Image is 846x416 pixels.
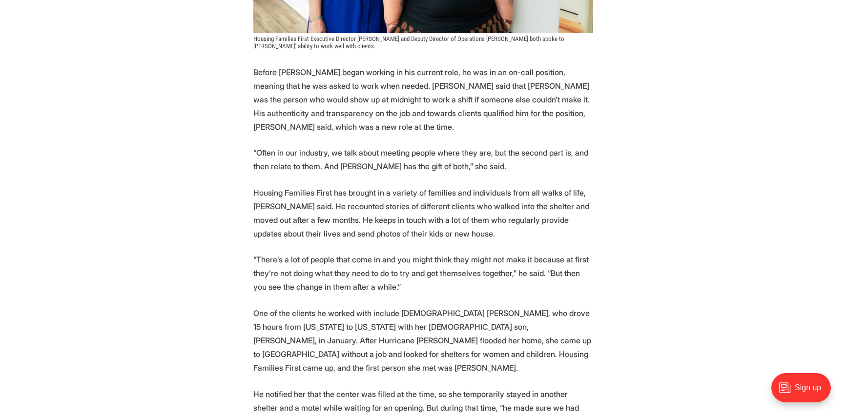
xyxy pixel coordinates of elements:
p: Housing Families First has brought in a variety of families and individuals from all walks of lif... [253,186,593,240]
p: “There’s a lot of people that come in and you might think they might not make it because at first... [253,253,593,294]
span: Housing Families First Executive Director [PERSON_NAME] and Deputy Director of Operations [PERSON... [253,35,566,50]
iframe: portal-trigger [763,368,846,416]
p: One of the clients he worked with include [DEMOGRAPHIC_DATA] [PERSON_NAME], who drove 15 hours fr... [253,306,593,375]
p: “Often in our industry, we talk about meeting people where they are, but the second part is, and ... [253,146,593,173]
p: Before [PERSON_NAME] began working in his current role, he was in an on-call position, meaning th... [253,65,593,134]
